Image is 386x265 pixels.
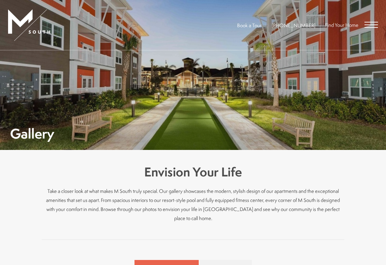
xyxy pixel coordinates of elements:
[8,9,50,41] img: MSouth
[42,187,344,223] p: Take a closer look at what makes M South truly special. Our gallery showcases the modern, stylish...
[10,127,54,140] h1: Gallery
[272,22,315,29] a: Call Us at 813-570-8014
[237,22,262,29] a: Book a Tour
[42,163,344,181] h3: Envision Your Life
[325,21,358,29] a: Find Your Home
[364,22,378,28] button: Open Menu
[272,22,315,29] span: [PHONE_NUMBER]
